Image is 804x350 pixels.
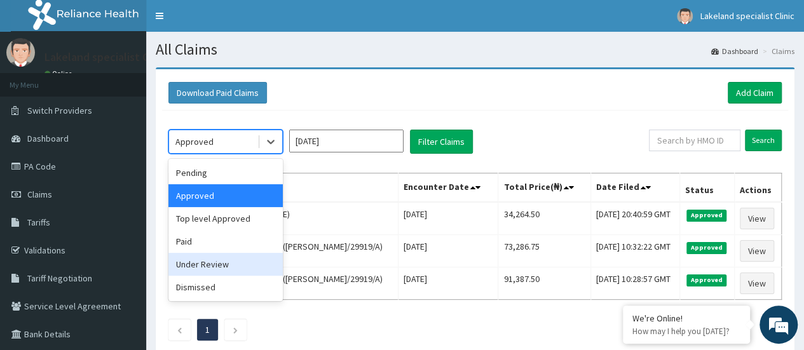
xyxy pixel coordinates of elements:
a: Dashboard [711,46,758,57]
div: We're Online! [632,313,740,324]
span: Lakeland specialist Clinic [700,10,794,22]
div: Under Review [168,253,283,276]
img: d_794563401_company_1708531726252_794563401 [24,64,51,95]
input: Select Month and Year [289,130,404,152]
td: Eseoghene [PERSON_NAME] ([PERSON_NAME]/29919/A) [169,267,399,300]
div: Chat with us now [66,71,214,88]
span: Dashboard [27,133,69,144]
td: [DATE] [399,202,498,235]
td: [DATE] 10:32:22 GMT [590,235,679,267]
td: Eseoghene [PERSON_NAME] ([PERSON_NAME]/29919/A) [169,235,399,267]
img: User Image [677,8,693,24]
input: Search [745,130,782,151]
input: Search by HMO ID [649,130,740,151]
td: [DATE] [399,267,498,300]
p: How may I help you today? [632,326,740,337]
th: Date Filed [590,173,679,203]
span: Claims [27,189,52,200]
span: Tariffs [27,217,50,228]
div: Dismissed [168,276,283,299]
th: Name [169,173,399,203]
a: Previous page [177,324,182,335]
td: [PERSON_NAME] (NNT/10009/E) [169,202,399,235]
div: Approved [168,184,283,207]
td: [DATE] 10:28:57 GMT [590,267,679,300]
th: Status [680,173,734,203]
td: 91,387.50 [498,267,591,300]
h1: All Claims [156,41,794,58]
th: Actions [734,173,781,203]
a: View [740,273,774,294]
span: We're online! [74,98,175,226]
button: Filter Claims [410,130,473,154]
span: Approved [686,274,726,286]
div: Minimize live chat window [208,6,239,37]
a: View [740,240,774,262]
button: Download Paid Claims [168,82,267,104]
div: Pending [168,161,283,184]
span: Switch Providers [27,105,92,116]
td: [DATE] 20:40:59 GMT [590,202,679,235]
td: 34,264.50 [498,202,591,235]
th: Total Price(₦) [498,173,591,203]
span: Approved [686,210,726,221]
td: [DATE] [399,235,498,267]
p: Lakeland specialist Clinic [44,51,169,63]
a: Online [44,69,75,78]
span: Tariff Negotiation [27,273,92,284]
div: Approved [175,135,214,148]
td: 73,286.75 [498,235,591,267]
div: Paid [168,230,283,253]
span: Approved [686,242,726,253]
th: Encounter Date [399,173,498,203]
a: View [740,208,774,229]
a: Next page [233,324,238,335]
a: Add Claim [728,82,782,104]
a: Page 1 is your current page [205,324,210,335]
div: Top level Approved [168,207,283,230]
li: Claims [760,46,794,57]
img: User Image [6,38,35,67]
textarea: Type your message and hit 'Enter' [6,223,242,267]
